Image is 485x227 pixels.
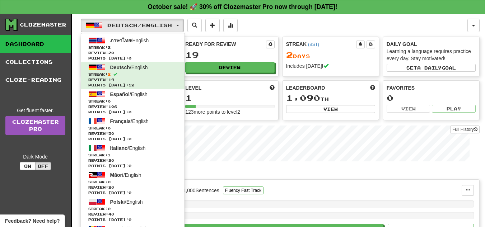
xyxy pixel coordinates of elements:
div: Clozemaster [20,21,66,28]
a: Español/EnglishStreak:0 Review:106Points [DATE]:0 [81,89,185,116]
div: Day s [286,51,375,60]
button: More stats [223,19,238,32]
span: Español [110,91,130,97]
span: Points [DATE]: 0 [88,136,177,142]
button: View [387,105,430,113]
span: 0 [108,99,111,103]
span: Streak: [88,126,177,131]
span: / English [110,65,148,70]
span: Points [DATE]: 12 [88,82,177,88]
span: Points [DATE]: 0 [88,109,177,115]
span: Points [DATE]: 0 [88,56,177,61]
span: a daily [417,65,442,70]
span: / English [110,118,149,124]
span: Score more points to level up [270,84,275,91]
button: Add sentence to collection [205,19,220,32]
a: Italiano/EnglishStreak:1 Review:20Points [DATE]:0 [81,143,185,170]
div: Favorites [387,84,476,91]
span: Streak: [88,99,177,104]
button: Search sentences [187,19,202,32]
button: Full History [450,126,480,133]
span: 2 [108,45,111,49]
div: Learning a language requires practice every day. Stay motivated! [387,48,476,62]
span: Review: 20 [88,185,177,190]
span: Streak: [88,45,177,50]
a: Māori/EnglishStreak:0 Review:20Points [DATE]:0 [81,170,185,197]
div: Includes [DATE]! [286,62,375,70]
span: This week in points, UTC [370,84,375,91]
span: Streak: [88,152,177,158]
a: ClozemasterPro [5,116,65,135]
span: ภาษาไทย [110,38,131,43]
a: (BST) [308,42,319,47]
span: / English [110,199,143,205]
span: Points [DATE]: 0 [88,190,177,195]
div: 123 more points to level 2 [185,108,274,115]
span: Deutsch / English [107,22,172,28]
div: Dark Mode [5,153,65,160]
span: Français [110,118,131,124]
span: Italiano [110,145,128,151]
span: / English [110,38,149,43]
span: 0 [108,180,111,184]
button: View [286,105,375,113]
div: Streak [286,41,356,48]
span: Review: 50 [88,131,177,136]
button: Seta dailygoal [387,64,476,72]
span: Review: 20 [88,158,177,163]
button: Fluency Fast Track [223,186,264,194]
span: Points [DATE]: 0 [88,163,177,169]
div: Ready for Review [185,41,266,48]
div: 1,000 Sentences [183,187,219,194]
button: Review [185,62,274,73]
div: 19 [185,51,274,60]
a: ภาษาไทย/EnglishStreak:2 Review:20Points [DATE]:0 [81,35,185,62]
span: 2 [286,50,293,60]
strong: October sale! 🚀 30% off Clozemaster Pro now through [DATE]! [148,3,337,10]
span: Leaderboard [286,84,325,91]
a: Deutsch/EnglishStreak:2 Review:19Points [DATE]:12 [81,62,185,89]
span: Streak: [88,206,177,212]
span: Review: 40 [88,212,177,217]
div: Get fluent faster. [5,107,65,114]
span: 0 [108,126,111,130]
button: Play [432,105,476,113]
span: Streak: [88,72,177,77]
span: Review: 20 [88,50,177,56]
div: Daily Goal [387,41,476,48]
button: Off [35,162,51,170]
span: / English [110,91,148,97]
span: Streak: [88,179,177,185]
p: In Progress [81,169,480,176]
div: 0 [387,94,476,103]
span: Review: 19 [88,77,177,82]
div: th [286,94,375,103]
a: Polski/EnglishStreak:0 Review:40Points [DATE]:0 [81,197,185,223]
span: Review: 106 [88,104,177,109]
span: Māori [110,172,123,178]
a: Français/EnglishStreak:0 Review:50Points [DATE]:0 [81,116,185,143]
span: Polski [110,199,125,205]
span: Deutsch [110,65,130,70]
span: 1,090 [286,93,320,103]
span: Open feedback widget [5,217,60,224]
span: Points [DATE]: 0 [88,217,177,222]
div: 1 [185,94,274,103]
button: Deutsch/English [81,19,184,32]
button: On [20,162,36,170]
span: 2 [108,72,111,76]
span: / English [110,145,146,151]
span: / English [110,172,141,178]
span: 1 [108,153,111,157]
span: Level [185,84,201,91]
span: 0 [108,207,111,211]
